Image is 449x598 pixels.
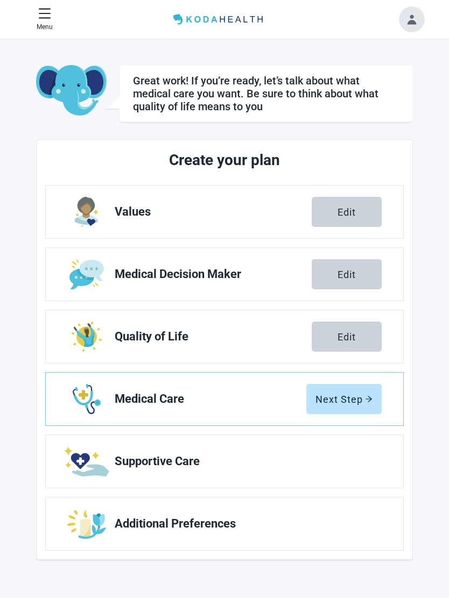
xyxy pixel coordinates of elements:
[46,497,403,550] a: Edit Additional Preferences section
[338,331,356,342] div: Edit
[115,268,312,281] span: Medical Decision Maker
[115,455,373,468] span: Supportive Care
[115,517,373,530] span: Additional Preferences
[36,65,107,117] img: Koda Elephant
[46,310,403,363] a: Edit Quality of Life section
[312,322,382,352] button: Edit
[399,6,425,32] button: Toggle account menu
[169,11,269,28] img: Koda Health
[37,22,53,32] p: Menu
[115,205,312,218] span: Values
[46,186,403,238] a: Edit Values section
[338,269,356,280] div: Edit
[46,435,403,488] a: Edit Supportive Care section
[315,394,373,404] div: Next Step
[115,330,312,343] span: Quality of Life
[306,384,382,414] button: Next Steparrow-right
[46,373,403,425] a: Edit Medical Care section
[338,207,356,217] div: Edit
[365,395,373,403] span: arrow-right
[38,7,51,20] span: menu
[312,259,382,289] button: Edit
[86,148,363,172] h2: Create your plan
[133,74,399,113] h1: Great work! If you’re ready, let’s talk about what medical care you want. Be sure to think about ...
[115,393,306,405] span: Medical Care
[32,3,57,37] button: Close Menu
[11,65,438,560] main: Main content
[46,248,403,301] a: Edit Medical Decision Maker section
[312,197,382,227] button: Edit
